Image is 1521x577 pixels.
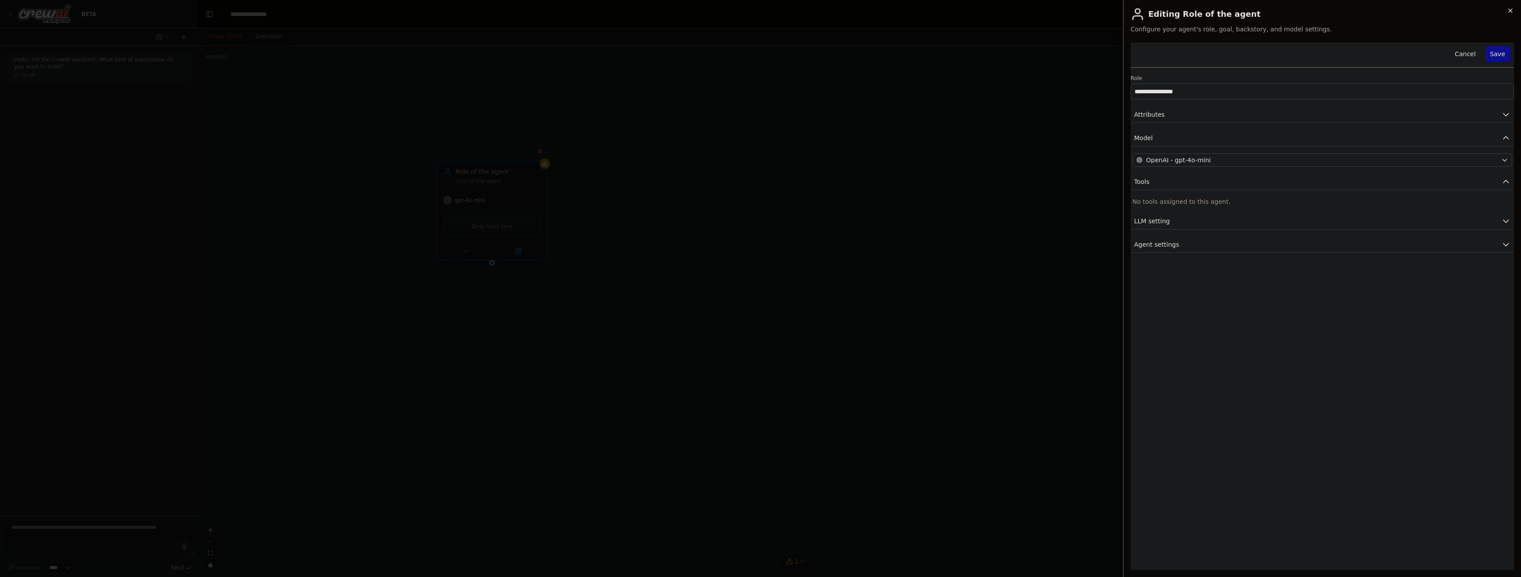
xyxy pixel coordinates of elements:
[1449,46,1481,62] button: Cancel
[1131,107,1514,123] button: Attributes
[1131,213,1514,229] button: LLM setting
[1134,110,1165,119] span: Attributes
[1134,134,1153,142] span: Model
[1134,240,1179,249] span: Agent settings
[1131,130,1514,146] button: Model
[1146,156,1211,164] span: OpenAI - gpt-4o-mini
[1485,46,1510,62] button: Save
[1132,153,1512,167] button: OpenAI - gpt-4o-mini
[1131,174,1514,190] button: Tools
[1132,197,1512,206] p: No tools assigned to this agent.
[1134,217,1170,225] span: LLM setting
[1131,25,1514,34] span: Configure your agent's role, goal, backstory, and model settings.
[1131,75,1514,82] label: Role
[1131,7,1514,21] h2: Editing Role of the agent
[1134,177,1150,186] span: Tools
[1131,237,1514,253] button: Agent settings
